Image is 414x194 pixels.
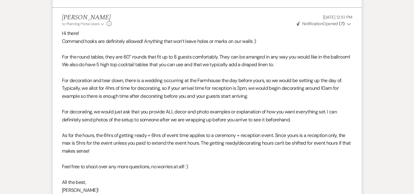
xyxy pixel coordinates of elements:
[297,21,345,26] span: Opened
[62,21,100,26] span: to: Planning Portal Users
[62,53,352,69] p: For the round tables, they are 60” rounds that fit up to 8 guests comfortably. They can be arrang...
[302,21,323,26] span: Notification
[62,14,112,21] h5: [PERSON_NAME]
[62,21,105,27] button: to: Planning Portal Users
[62,163,352,171] p: Feel free to shoot over any more questions, no worries at all! :)
[62,29,352,37] p: Hi there!
[62,178,352,186] p: All the best,
[62,108,352,124] p: For decorating, we would just ask that you provide ALL decor and photo examples or explanation of...
[323,14,352,20] span: [DATE] 12:51 PM
[296,21,352,27] button: NotificationOpened (7)
[62,37,352,45] p: Command hooks are definitely allowed! Anything that won’t leave holes or marks on our walls :)
[339,21,344,26] strong: ( 7 )
[62,131,352,155] p: As for the hours, the 6hrs of getting ready + 6hrs of event time applies to a ceremony + receptio...
[62,77,352,100] p: For decoration and tear down, there is a wedding occurring at the Farmhouse the day before yours,...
